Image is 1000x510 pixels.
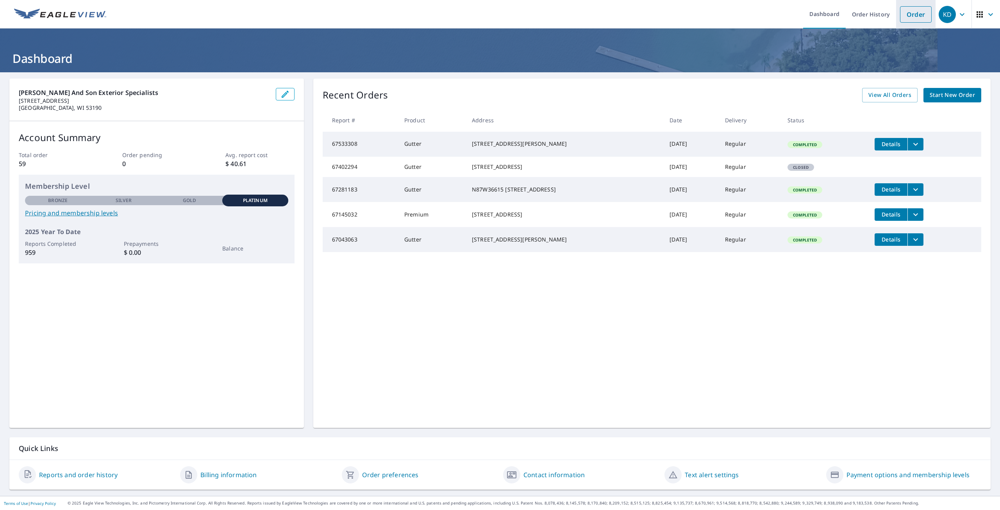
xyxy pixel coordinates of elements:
p: Bronze [48,197,68,204]
p: | [4,501,56,506]
p: Gold [183,197,196,204]
span: Completed [788,237,821,243]
a: Reports and order history [39,470,118,480]
th: Product [398,109,466,132]
p: Avg. report cost [225,151,294,159]
p: $ 40.61 [225,159,294,168]
a: Order [900,6,932,23]
span: View All Orders [868,90,911,100]
a: Pricing and membership levels [25,208,288,218]
span: Closed [788,165,813,170]
p: Recent Orders [323,88,388,102]
div: [STREET_ADDRESS] [472,211,657,218]
th: Status [781,109,868,132]
th: Report # [323,109,398,132]
p: Account Summary [19,131,295,145]
a: View All Orders [862,88,918,102]
p: 2025 Year To Date [25,227,288,236]
a: Order preferences [362,470,419,480]
span: Completed [788,187,821,193]
p: $ 0.00 [124,248,189,257]
button: detailsBtn-67533308 [875,138,907,150]
a: Contact information [523,470,585,480]
p: Platinum [243,197,268,204]
th: Date [663,109,718,132]
td: [DATE] [663,132,718,157]
span: Details [879,186,903,193]
a: Text alert settings [685,470,739,480]
button: filesDropdownBtn-67281183 [907,183,923,196]
h1: Dashboard [9,50,991,66]
p: Balance [222,244,288,252]
button: detailsBtn-67281183 [875,183,907,196]
div: KD [939,6,956,23]
a: Privacy Policy [30,501,56,506]
div: [STREET_ADDRESS][PERSON_NAME] [472,236,657,243]
span: Completed [788,212,821,218]
td: [DATE] [663,177,718,202]
td: [DATE] [663,227,718,252]
th: Address [466,109,663,132]
p: Quick Links [19,444,981,453]
img: EV Logo [14,9,106,20]
td: 67145032 [323,202,398,227]
p: [STREET_ADDRESS] [19,97,270,104]
p: Order pending [122,151,191,159]
p: 0 [122,159,191,168]
td: Regular [719,157,781,177]
td: 67533308 [323,132,398,157]
button: filesDropdownBtn-67043063 [907,233,923,246]
p: [GEOGRAPHIC_DATA], WI 53190 [19,104,270,111]
td: 67402294 [323,157,398,177]
div: [STREET_ADDRESS] [472,163,657,171]
span: Start New Order [930,90,975,100]
td: Gutter [398,132,466,157]
a: Payment options and membership levels [846,470,970,480]
button: detailsBtn-67145032 [875,208,907,221]
span: Completed [788,142,821,147]
td: Gutter [398,157,466,177]
p: © 2025 Eagle View Technologies, Inc. and Pictometry International Corp. All Rights Reserved. Repo... [68,500,996,506]
div: [STREET_ADDRESS][PERSON_NAME] [472,140,657,148]
p: Total order [19,151,87,159]
span: Details [879,211,903,218]
p: Silver [116,197,132,204]
td: [DATE] [663,202,718,227]
button: filesDropdownBtn-67145032 [907,208,923,221]
p: 959 [25,248,91,257]
p: 59 [19,159,87,168]
a: Start New Order [923,88,981,102]
td: 67043063 [323,227,398,252]
p: Reports Completed [25,240,91,248]
th: Delivery [719,109,781,132]
a: Terms of Use [4,501,28,506]
td: Regular [719,177,781,202]
p: [PERSON_NAME] and Son Exterior Specialists [19,88,270,97]
td: Gutter [398,177,466,202]
button: detailsBtn-67043063 [875,233,907,246]
td: 67281183 [323,177,398,202]
span: Details [879,140,903,148]
p: Prepayments [124,240,189,248]
p: Membership Level [25,181,288,191]
a: Billing information [200,470,257,480]
div: N87W36615 [STREET_ADDRESS] [472,186,657,193]
span: Details [879,236,903,243]
button: filesDropdownBtn-67533308 [907,138,923,150]
td: Premium [398,202,466,227]
td: Regular [719,227,781,252]
td: [DATE] [663,157,718,177]
td: Gutter [398,227,466,252]
td: Regular [719,132,781,157]
td: Regular [719,202,781,227]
